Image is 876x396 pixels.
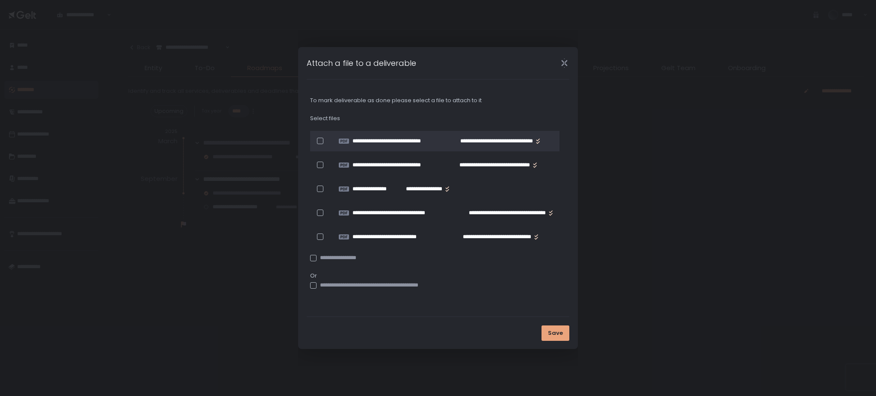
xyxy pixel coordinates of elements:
div: To mark deliverable as done please select a file to attach to it [310,97,566,104]
button: Save [542,325,569,341]
div: Select files [310,115,566,122]
span: Or [310,272,566,280]
div: Close [550,58,578,68]
span: Save [548,329,563,337]
h1: Attach a file to a deliverable [307,57,416,69]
